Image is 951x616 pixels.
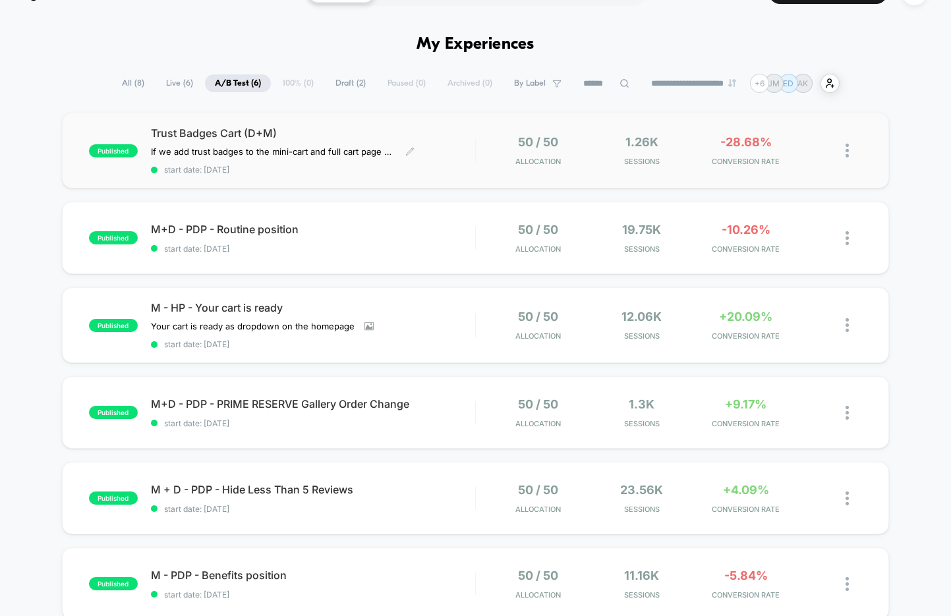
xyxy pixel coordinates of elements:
span: published [89,491,138,505]
span: start date: [DATE] [151,165,475,175]
span: CONVERSION RATE [697,244,795,254]
span: M+D - PDP - PRIME RESERVE Gallery Order Change [151,397,475,410]
span: Allocation [515,331,561,341]
div: + 6 [750,74,769,93]
span: start date: [DATE] [151,244,475,254]
span: published [89,231,138,244]
img: end [728,79,736,87]
span: Sessions [593,157,691,166]
span: CONVERSION RATE [697,419,795,428]
span: -28.68% [720,135,772,149]
span: +20.09% [719,310,772,323]
p: JM [768,78,780,88]
span: published [89,144,138,157]
img: close [846,318,849,332]
span: M - HP - Your cart is ready [151,301,475,314]
span: 50 / 50 [518,483,558,497]
span: -10.26% [722,223,770,237]
span: -5.84% [724,569,768,582]
span: Draft ( 2 ) [326,74,376,92]
span: 50 / 50 [518,569,558,582]
span: published [89,577,138,590]
span: Your cart is ready as dropdown on the homepage [151,321,355,331]
span: CONVERSION RATE [697,505,795,514]
img: close [846,406,849,420]
p: ED [783,78,793,88]
span: start date: [DATE] [151,339,475,349]
span: A/B Test ( 6 ) [205,74,271,92]
span: All ( 8 ) [112,74,154,92]
span: 50 / 50 [518,310,558,323]
span: Allocation [515,505,561,514]
span: 1.26k [625,135,658,149]
p: AK [797,78,808,88]
span: published [89,319,138,332]
span: Allocation [515,419,561,428]
span: Allocation [515,590,561,600]
span: M+D - PDP - Routine position [151,223,475,236]
span: +4.09% [723,483,769,497]
span: Allocation [515,157,561,166]
span: 50 / 50 [518,135,558,149]
span: Sessions [593,505,691,514]
span: start date: [DATE] [151,504,475,514]
span: 11.16k [624,569,659,582]
span: published [89,406,138,419]
span: 50 / 50 [518,397,558,411]
span: 1.3k [629,397,654,411]
span: CONVERSION RATE [697,331,795,341]
span: start date: [DATE] [151,418,475,428]
span: +9.17% [725,397,766,411]
span: Sessions [593,419,691,428]
span: 23.56k [620,483,663,497]
span: 19.75k [622,223,661,237]
h1: My Experiences [417,35,534,54]
span: M - PDP - Benefits position [151,569,475,582]
img: close [846,491,849,505]
span: CONVERSION RATE [697,590,795,600]
span: If we add trust badges to the mini-cart and full cart page we can expect to see user confidence i... [151,146,395,157]
span: 50 / 50 [518,223,558,237]
span: 12.06k [621,310,662,323]
span: Sessions [593,244,691,254]
span: Sessions [593,331,691,341]
span: By Label [514,78,546,88]
span: Allocation [515,244,561,254]
span: Live ( 6 ) [156,74,203,92]
span: Sessions [593,590,691,600]
img: close [846,231,849,245]
span: Trust Badges Cart (D+M) [151,126,475,140]
img: close [846,577,849,591]
span: CONVERSION RATE [697,157,795,166]
span: M + D - PDP - Hide Less Than 5 Reviews [151,483,475,496]
span: start date: [DATE] [151,590,475,600]
img: close [846,144,849,157]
